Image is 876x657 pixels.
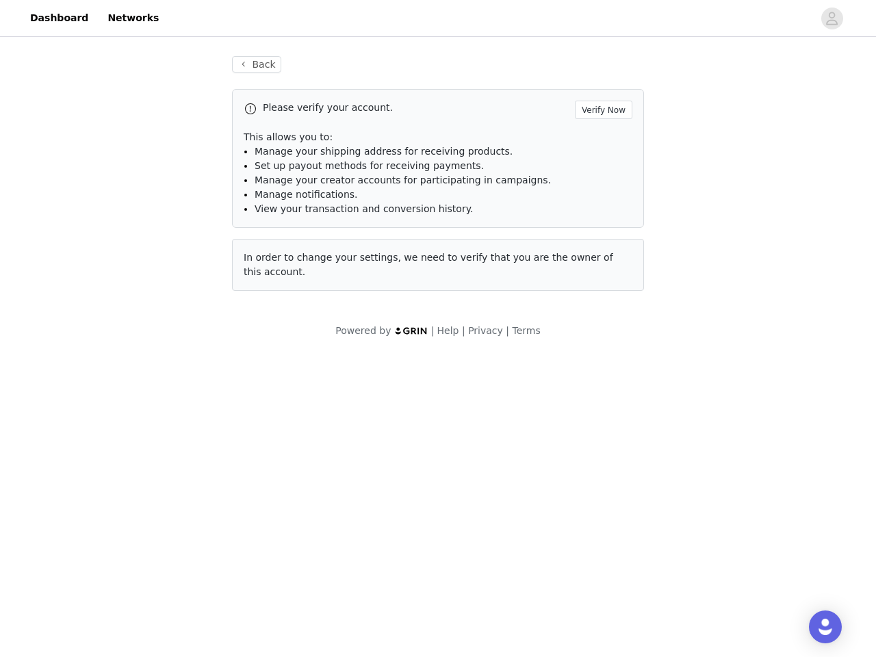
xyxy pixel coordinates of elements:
[255,189,358,200] span: Manage notifications.
[99,3,167,34] a: Networks
[431,325,435,336] span: |
[255,160,484,171] span: Set up payout methods for receiving payments.
[335,325,391,336] span: Powered by
[244,252,613,277] span: In order to change your settings, we need to verify that you are the owner of this account.
[468,325,503,336] a: Privacy
[22,3,96,34] a: Dashboard
[825,8,838,29] div: avatar
[512,325,540,336] a: Terms
[437,325,459,336] a: Help
[255,203,473,214] span: View your transaction and conversion history.
[232,56,281,73] button: Back
[255,175,551,185] span: Manage your creator accounts for participating in campaigns.
[263,101,569,115] p: Please verify your account.
[244,130,632,144] p: This allows you to:
[394,326,428,335] img: logo
[462,325,465,336] span: |
[255,146,513,157] span: Manage your shipping address for receiving products.
[506,325,509,336] span: |
[575,101,632,119] button: Verify Now
[809,610,842,643] div: Open Intercom Messenger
